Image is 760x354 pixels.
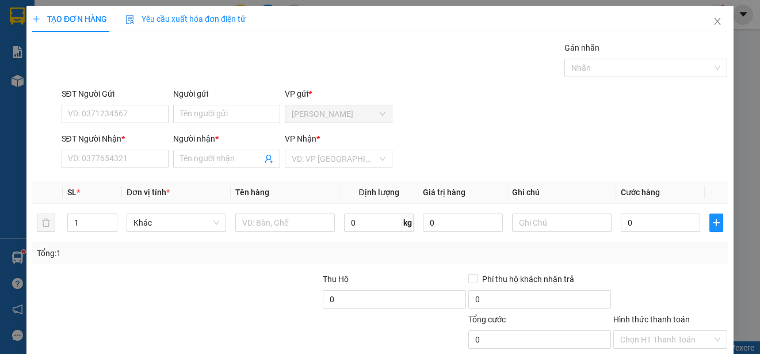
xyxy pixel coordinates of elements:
[621,188,660,197] span: Cước hàng
[701,6,734,38] button: Close
[710,214,723,232] button: plus
[67,188,77,197] span: SL
[235,188,269,197] span: Tên hàng
[292,105,385,123] span: VP Cao Tốc
[125,15,135,24] img: icon
[9,75,51,87] span: Cước rồi :
[564,43,599,52] label: Gán nhãn
[111,10,229,37] div: VP [GEOGRAPHIC_DATA]
[285,134,316,143] span: VP Nhận
[235,214,335,232] input: VD: Bàn, Ghế
[10,10,103,36] div: [PERSON_NAME]
[62,87,169,100] div: SĐT Người Gửi
[37,214,55,232] button: delete
[403,214,414,232] span: kg
[713,17,722,26] span: close
[127,188,170,197] span: Đơn vị tính
[614,315,690,324] label: Hình thức thanh toán
[173,132,280,145] div: Người nhận
[264,154,273,163] span: user-add
[478,273,579,286] span: Phí thu hộ khách nhận trả
[507,181,616,204] th: Ghi chú
[10,36,103,50] div: VŨ
[111,11,138,23] span: Nhận:
[125,14,246,24] span: Yêu cầu xuất hóa đơn điện tử
[111,37,229,51] div: TOAN
[423,214,503,232] input: 0
[133,214,219,231] span: Khác
[173,87,280,100] div: Người gửi
[37,247,294,260] div: Tổng: 1
[62,132,169,145] div: SĐT Người Nhận
[10,10,28,22] span: Gửi:
[10,50,103,66] div: 0978080890
[423,188,466,197] span: Giá trị hàng
[32,15,40,23] span: plus
[285,87,392,100] div: VP gửi
[111,51,229,67] div: 0985888678
[512,214,612,232] input: Ghi Chú
[32,14,107,24] span: TẠO ĐƠN HÀNG
[9,74,105,88] div: 50.000
[359,188,399,197] span: Định lượng
[468,315,506,324] span: Tổng cước
[323,275,349,284] span: Thu Hộ
[711,218,723,227] span: plus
